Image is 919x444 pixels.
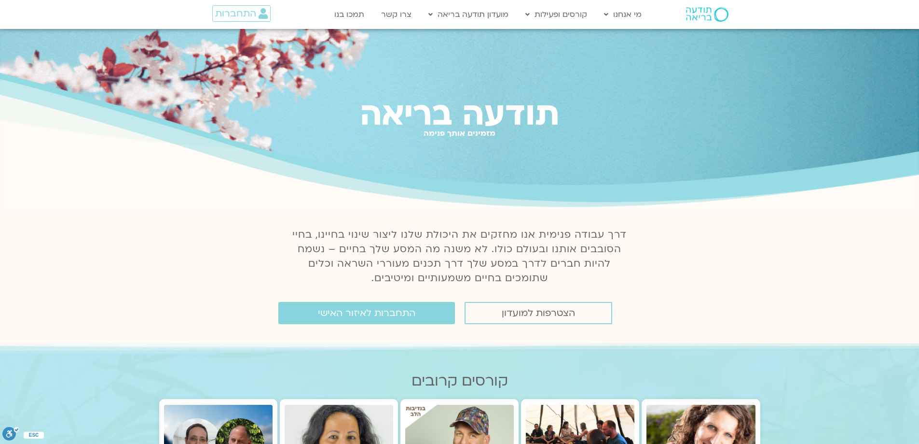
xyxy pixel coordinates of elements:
img: תודעה בריאה [686,7,728,22]
a: קורסים ופעילות [521,5,592,24]
span: התחברות [215,8,256,19]
a: צרו קשר [376,5,416,24]
a: התחברות לאיזור האישי [278,302,455,324]
a: תמכו בנו [329,5,369,24]
span: הצטרפות למועדון [502,308,575,318]
a: מי אנחנו [599,5,646,24]
p: דרך עבודה פנימית אנו מחזקים את היכולת שלנו ליצור שינוי בחיינו, בחיי הסובבים אותנו ובעולם כולו. לא... [287,228,632,286]
h2: קורסים קרובים [159,372,760,389]
a: מועדון תודעה בריאה [424,5,513,24]
span: התחברות לאיזור האישי [318,308,415,318]
a: התחברות [212,5,271,22]
a: הצטרפות למועדון [465,302,612,324]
